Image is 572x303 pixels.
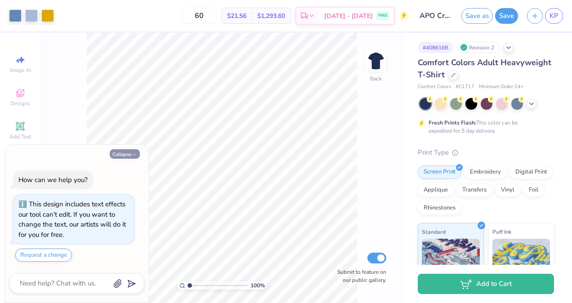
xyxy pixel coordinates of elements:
[418,165,461,179] div: Screen Print
[545,8,563,24] a: KP
[418,83,451,91] span: Comfort Colors
[332,268,386,284] label: Submit to feature on our public gallery.
[10,67,31,74] span: Image AI
[492,239,550,284] img: Puff Ink
[456,83,474,91] span: # C1717
[9,133,31,140] span: Add Text
[418,183,454,197] div: Applique
[418,274,554,294] button: Add to Cart
[464,165,507,179] div: Embroidery
[422,227,446,236] span: Standard
[418,201,461,215] div: Rhinestones
[378,13,388,19] span: FREE
[15,249,72,262] button: Request a change
[461,8,493,24] button: Save as
[509,165,553,179] div: Digital Print
[495,8,518,24] button: Save
[182,8,217,24] input: – –
[492,227,511,236] span: Puff Ink
[418,57,551,80] span: Comfort Colors Adult Heavyweight T-Shirt
[479,83,524,91] span: Minimum Order: 24 +
[422,239,480,284] img: Standard
[495,183,520,197] div: Vinyl
[523,183,544,197] div: Foil
[458,42,499,53] div: Revision 2
[418,147,554,158] div: Print Type
[429,119,476,126] strong: Fresh Prints Flash:
[18,200,126,239] div: This design includes text effects our tool can't edit. If you want to change the text, our artist...
[418,42,453,53] div: # 408616B
[456,183,492,197] div: Transfers
[429,119,539,135] div: This color can be expedited for 5 day delivery.
[250,281,265,290] span: 100 %
[370,75,382,83] div: Back
[257,11,285,21] span: $1,293.60
[110,149,140,159] button: Collapse
[550,11,559,21] span: KP
[18,175,88,184] div: How can we help you?
[227,11,246,21] span: $21.56
[367,52,385,70] img: Back
[324,11,373,21] span: [DATE] - [DATE]
[10,100,30,107] span: Designs
[413,7,457,25] input: Untitled Design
